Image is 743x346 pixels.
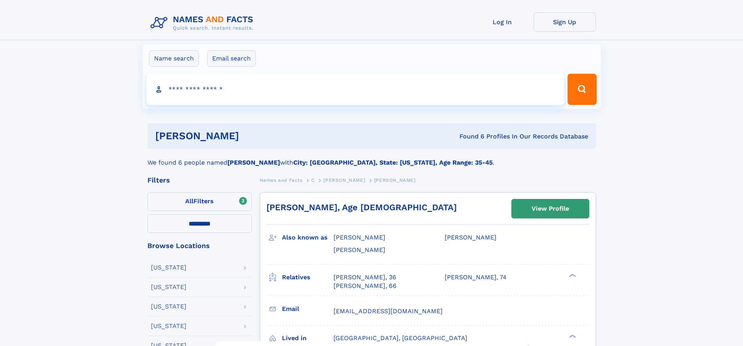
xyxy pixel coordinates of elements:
label: Email search [207,50,256,67]
a: Names and Facts [260,175,303,185]
a: C [311,175,315,185]
div: We found 6 people named with . [147,149,596,167]
div: [US_STATE] [151,303,186,310]
a: [PERSON_NAME] [323,175,365,185]
div: ❯ [567,334,576,339]
div: [US_STATE] [151,323,186,329]
span: [PERSON_NAME] [445,234,497,241]
h3: Lived in [282,332,333,345]
div: ❯ [567,273,576,278]
label: Name search [149,50,199,67]
span: [PERSON_NAME] [323,177,365,183]
span: [GEOGRAPHIC_DATA], [GEOGRAPHIC_DATA] [333,334,467,342]
label: Filters [147,192,252,211]
h3: Email [282,302,333,316]
a: Sign Up [534,12,596,32]
a: [PERSON_NAME], 74 [445,273,507,282]
span: C [311,177,315,183]
span: [PERSON_NAME] [333,234,385,241]
div: [US_STATE] [151,284,186,290]
div: Browse Locations [147,242,252,249]
div: Found 6 Profiles In Our Records Database [349,132,588,141]
div: View Profile [532,200,569,218]
a: [PERSON_NAME], 66 [333,282,397,290]
span: [EMAIL_ADDRESS][DOMAIN_NAME] [333,307,443,315]
img: Logo Names and Facts [147,12,260,34]
b: City: [GEOGRAPHIC_DATA], State: [US_STATE], Age Range: 35-45 [293,159,493,166]
input: search input [147,74,564,105]
h1: [PERSON_NAME] [155,131,349,141]
div: [US_STATE] [151,264,186,271]
div: Filters [147,177,252,184]
span: All [185,197,193,205]
b: [PERSON_NAME] [227,159,280,166]
button: Search Button [567,74,596,105]
a: [PERSON_NAME], Age [DEMOGRAPHIC_DATA] [266,202,457,212]
a: [PERSON_NAME], 36 [333,273,396,282]
a: Log In [471,12,534,32]
h3: Also known as [282,231,333,244]
span: [PERSON_NAME] [374,177,416,183]
h3: Relatives [282,271,333,284]
span: [PERSON_NAME] [333,246,385,254]
a: View Profile [512,199,589,218]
